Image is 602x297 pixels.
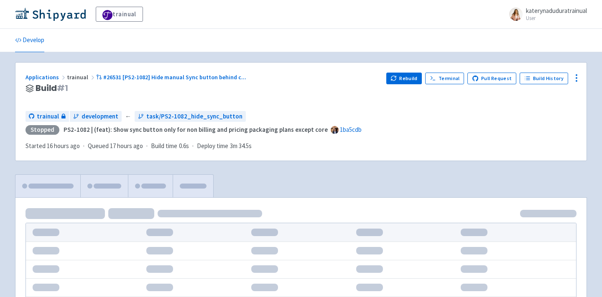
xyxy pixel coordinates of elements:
a: katerynaduduratrainual User [504,8,587,21]
span: Build [36,83,68,93]
span: #26531 [PS2-1082] Hide manual Sync button behind c ... [103,73,246,81]
span: Build time [151,141,177,151]
a: 1ba5cdb [340,126,362,133]
span: katerynaduduratrainual [526,7,587,15]
span: development [82,112,118,121]
span: Queued [88,142,143,150]
div: · · · [26,141,257,151]
button: Rebuild [386,73,422,84]
a: development [70,111,122,122]
span: trainual [37,112,59,121]
a: Applications [26,73,67,81]
img: Shipyard logo [15,8,86,21]
a: Build History [520,73,568,84]
a: task/PS2-1082_hide_sync_button [135,111,246,122]
span: 3m 34.5s [230,141,252,151]
a: trainual [96,7,143,22]
span: Deploy time [197,141,228,151]
a: trainual [26,111,69,122]
time: 17 hours ago [110,142,143,150]
span: # 1 [57,82,68,94]
span: task/PS2-1082_hide_sync_button [146,112,242,121]
span: 0.6s [179,141,189,151]
a: Pull Request [467,73,516,84]
small: User [526,15,587,21]
a: Terminal [425,73,464,84]
time: 16 hours ago [47,142,80,150]
span: trainual [67,73,96,81]
div: Stopped [26,125,59,135]
a: Develop [15,29,44,52]
span: ← [125,112,131,121]
strong: PS2-1082 | (feat): Show sync button only for non billing and pricing packaging plans except core [64,126,328,133]
span: Started [26,142,80,150]
a: #26531 [PS2-1082] Hide manual Sync button behind c... [96,73,247,81]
